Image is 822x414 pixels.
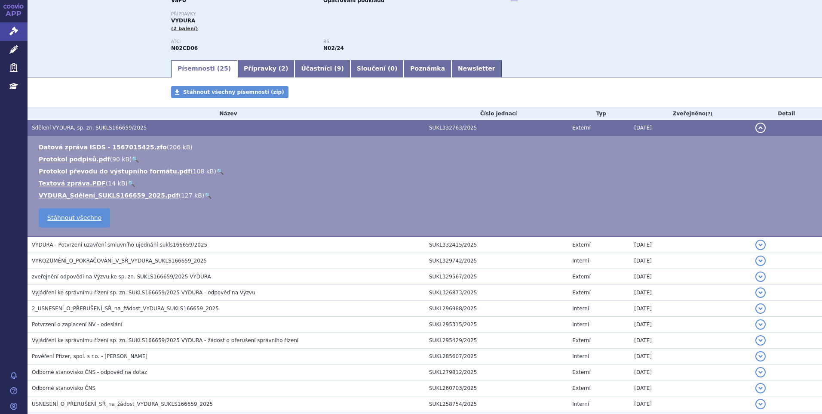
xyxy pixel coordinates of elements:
th: Typ [568,107,630,120]
span: Pověření Pfizer, spol. s r.o. - Kureková [32,353,147,359]
a: Protokol podpisů.pdf [39,156,110,163]
button: detail [755,287,766,298]
a: Přípravky (2) [237,60,294,77]
li: ( ) [39,191,813,200]
span: VYDURA - Potvrzení uzavření smluvního ujednání sukls166659/2025 [32,242,207,248]
span: Externí [572,125,590,131]
span: Interní [572,401,589,407]
a: Stáhnout všechny písemnosti (zip) [171,86,288,98]
span: Potvrzení o zaplacení NV - odeslání [32,321,123,327]
strong: RIMEGEPANT [171,45,198,51]
td: SUKL260703/2025 [425,380,568,396]
p: Přípravky: [171,12,475,17]
span: (2 balení) [171,26,198,31]
span: Externí [572,242,590,248]
span: 127 kB [181,192,202,199]
li: ( ) [39,143,813,151]
span: Vyjádření ke správnímu řízení sp. zn. SUKLS166659/2025 VYDURA - odpověď na Výzvu [32,290,255,296]
td: [DATE] [630,269,751,285]
a: 🔍 [128,180,135,187]
button: detail [755,256,766,266]
span: Interní [572,258,589,264]
td: SUKL326873/2025 [425,285,568,301]
a: Protokol převodu do výstupního formátu.pdf [39,168,190,175]
td: SUKL329567/2025 [425,269,568,285]
td: [DATE] [630,333,751,349]
span: 2 [281,65,285,72]
th: Název [28,107,425,120]
span: Interní [572,321,589,327]
button: detail [755,303,766,314]
button: detail [755,383,766,393]
span: Interní [572,306,589,312]
button: detail [755,272,766,282]
a: Sloučení (0) [350,60,404,77]
td: [DATE] [630,365,751,380]
span: Odborné stanovisko ČNS - odpověď na dotaz [32,369,147,375]
span: 90 kB [112,156,129,163]
a: Poznámka [404,60,451,77]
span: 14 kB [108,180,125,187]
li: ( ) [39,167,813,176]
span: Externí [572,369,590,375]
td: [DATE] [630,396,751,412]
span: 206 kB [169,144,190,151]
p: RS: [323,39,467,44]
span: Externí [572,290,590,296]
span: 25 [220,65,228,72]
a: VYDURA_Sdělení_SUKLS166659_2025.pdf [39,192,178,199]
button: detail [755,335,766,346]
td: SUKL279812/2025 [425,365,568,380]
th: Číslo jednací [425,107,568,120]
button: detail [755,319,766,330]
th: Detail [751,107,822,120]
a: Datová zpráva ISDS - 1567015425.zfo [39,144,167,151]
span: Interní [572,353,589,359]
td: SUKL295429/2025 [425,333,568,349]
a: Stáhnout všechno [39,208,110,228]
strong: rimegepant [323,45,344,51]
span: VYROZUMĚNÍ_O_POKRAČOVÁNÍ_V_SŘ_VYDURA_SUKLS166659_2025 [32,258,207,264]
td: [DATE] [630,301,751,317]
button: detail [755,240,766,250]
td: [DATE] [630,285,751,301]
li: ( ) [39,179,813,188]
span: 108 kB [193,168,214,175]
td: SUKL332415/2025 [425,237,568,253]
span: Vyjádření ke správnímu řízení sp. zn. SUKLS166659/2025 VYDURA - žádost o přerušení správního řízení [32,337,298,343]
a: 🔍 [216,168,224,175]
span: Odborné stanovisko ČNS [32,385,95,391]
span: zveřejnění odpovědi na Výzvu ke sp. zn. SUKLS166659/2025 VYDURA [32,274,211,280]
span: 0 [390,65,395,72]
span: VYDURA [171,18,195,24]
a: 🔍 [204,192,212,199]
td: SUKL332763/2025 [425,120,568,136]
td: [DATE] [630,120,751,136]
button: detail [755,123,766,133]
span: Externí [572,337,590,343]
a: Textová zpráva.PDF [39,180,106,187]
a: Písemnosti (25) [171,60,237,77]
a: Newsletter [451,60,502,77]
abbr: (?) [705,111,712,117]
td: [DATE] [630,380,751,396]
li: ( ) [39,155,813,164]
a: Účastníci (9) [294,60,350,77]
a: 🔍 [132,156,139,163]
p: ATC: [171,39,315,44]
button: detail [755,399,766,409]
span: Stáhnout všechny písemnosti (zip) [183,89,284,95]
td: SUKL329742/2025 [425,253,568,269]
td: SUKL285607/2025 [425,349,568,365]
span: Sdělení VYDURA, sp. zn. SUKLS166659/2025 [32,125,147,131]
span: Externí [572,385,590,391]
span: USNESENÍ_O_PŘERUŠENÍ_SŘ_na_žádost_VYDURA_SUKLS166659_2025 [32,401,213,407]
td: [DATE] [630,237,751,253]
td: [DATE] [630,253,751,269]
span: Externí [572,274,590,280]
td: SUKL258754/2025 [425,396,568,412]
td: SUKL295315/2025 [425,317,568,333]
span: 9 [337,65,341,72]
span: 2_USNESENÍ_O_PŘERUŠENÍ_SŘ_na_žádost_VYDURA_SUKLS166659_2025 [32,306,219,312]
th: Zveřejněno [630,107,751,120]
